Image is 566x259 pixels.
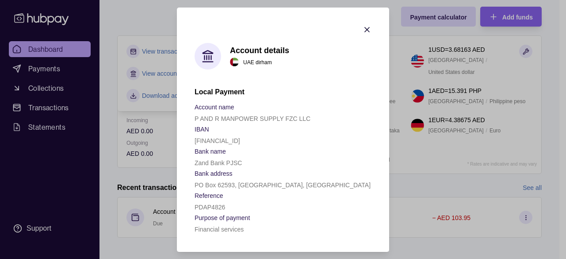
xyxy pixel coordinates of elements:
p: Reference [195,192,223,199]
p: PO Box 62593, [GEOGRAPHIC_DATA], [GEOGRAPHIC_DATA] [195,182,371,189]
p: Account name [195,104,234,111]
p: IBAN [195,126,209,133]
h2: Local Payment [195,87,371,97]
p: P AND R MANPOWER SUPPLY FZC LLC [195,115,310,122]
p: Bank name [195,148,226,155]
img: ae [230,58,239,66]
p: [FINANCIAL_ID] [195,137,240,144]
p: Financial services [195,226,244,233]
p: Bank address [195,170,233,177]
p: Zand Bank PJSC [195,159,242,166]
p: UAE dirham [243,57,272,67]
p: Purpose of payment [195,214,250,221]
h1: Account details [230,45,289,55]
p: PDAP4826 [195,204,225,211]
